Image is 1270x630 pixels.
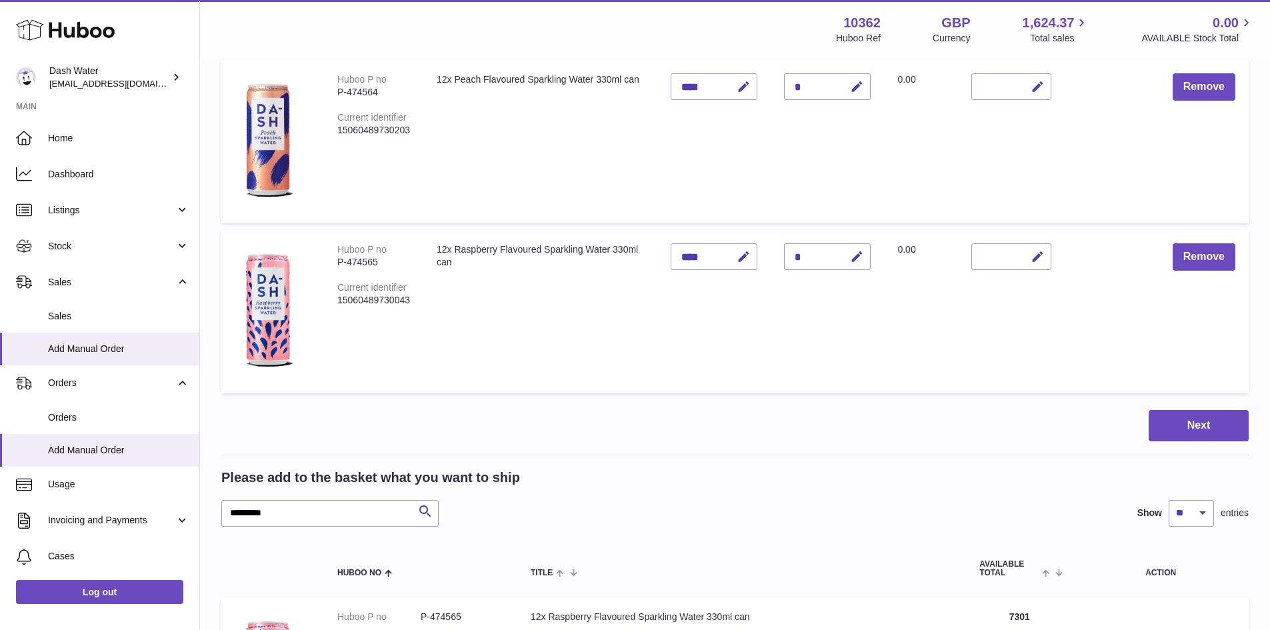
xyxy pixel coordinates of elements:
[941,14,970,32] strong: GBP
[1221,507,1249,519] span: entries
[337,569,381,577] span: Huboo no
[843,14,881,32] strong: 10362
[1030,32,1089,45] span: Total sales
[1141,32,1254,45] span: AVAILABLE Stock Total
[235,243,301,377] img: 12x Raspberry Flavoured Sparkling Water 330ml can
[1023,14,1075,32] span: 1,624.37
[48,514,175,527] span: Invoicing and Payments
[48,444,189,457] span: Add Manual Order
[1149,410,1249,441] button: Next
[423,60,657,223] td: 12x Peach Flavoured Sparkling Water 330ml can
[337,124,410,137] div: 15060489730203
[48,550,189,563] span: Cases
[423,230,657,393] td: 12x Raspberry Flavoured Sparkling Water 330ml can
[48,411,189,424] span: Orders
[1213,14,1239,32] span: 0.00
[933,32,971,45] div: Currency
[49,78,196,89] span: [EMAIL_ADDRESS][DOMAIN_NAME]
[48,377,175,389] span: Orders
[48,276,175,289] span: Sales
[221,469,520,487] h2: Please add to the basket what you want to ship
[337,112,407,123] div: Current identifier
[337,256,410,269] div: P-474565
[897,244,915,255] span: 0.00
[1073,547,1249,591] th: Action
[337,611,421,623] dt: Huboo P no
[337,86,410,99] div: P-474564
[337,282,407,293] div: Current identifier
[1173,73,1235,101] button: Remove
[897,74,915,85] span: 0.00
[48,343,189,355] span: Add Manual Order
[48,204,175,217] span: Listings
[1173,243,1235,271] button: Remove
[48,310,189,323] span: Sales
[1023,14,1090,45] a: 1,624.37 Total sales
[48,168,189,181] span: Dashboard
[337,244,387,255] div: Huboo P no
[48,132,189,145] span: Home
[979,560,1039,577] span: AVAILABLE Total
[1137,507,1162,519] label: Show
[235,73,301,207] img: 12x Peach Flavoured Sparkling Water 330ml can
[337,294,410,307] div: 15060489730043
[16,580,183,604] a: Log out
[16,67,36,87] img: bea@dash-water.com
[421,611,504,623] dd: P-474565
[1141,14,1254,45] a: 0.00 AVAILABLE Stock Total
[49,65,169,90] div: Dash Water
[48,240,175,253] span: Stock
[836,32,881,45] div: Huboo Ref
[48,478,189,491] span: Usage
[337,74,387,85] div: Huboo P no
[531,569,553,577] span: Title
